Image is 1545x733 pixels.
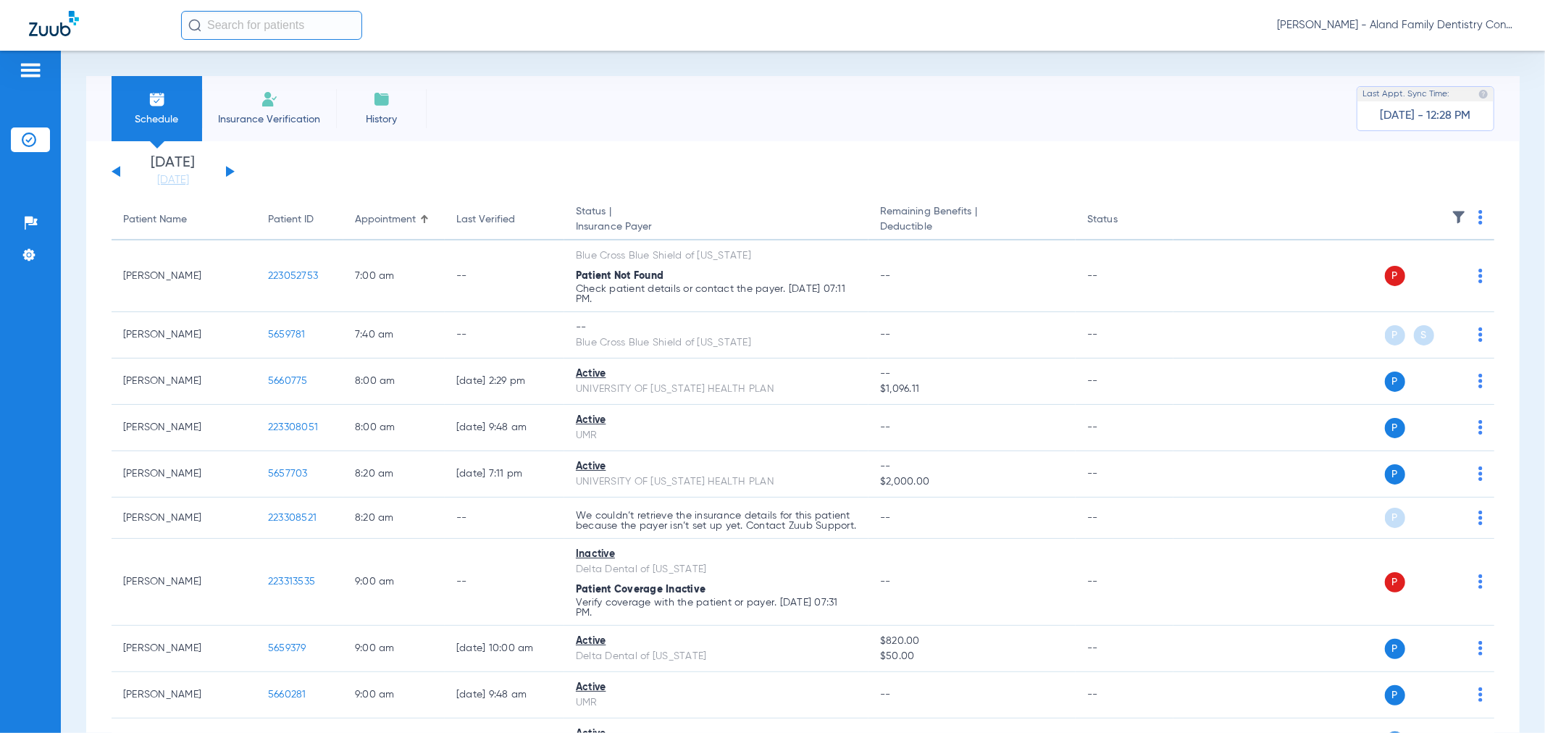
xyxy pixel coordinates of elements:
span: 223313535 [268,577,315,587]
span: -- [880,366,1064,382]
td: 8:00 AM [343,405,445,451]
a: [DATE] [130,173,217,188]
div: Last Verified [456,212,515,227]
div: -- [576,320,857,335]
td: [DATE] 2:29 PM [445,359,564,405]
span: 5659379 [268,643,306,653]
span: $2,000.00 [880,474,1064,490]
td: -- [1076,312,1173,359]
td: [DATE] 9:48 AM [445,405,564,451]
span: P [1385,639,1405,659]
span: 223308051 [268,422,318,432]
td: -- [1076,451,1173,498]
span: P [1385,325,1405,345]
div: Patient Name [123,212,245,227]
div: Last Verified [456,212,553,227]
td: -- [445,240,564,312]
td: [DATE] 7:11 PM [445,451,564,498]
td: -- [1076,626,1173,672]
td: [PERSON_NAME] [112,451,256,498]
span: P [1385,572,1405,592]
span: -- [880,330,891,340]
img: hamburger-icon [19,62,42,79]
td: -- [445,539,564,626]
img: group-dot-blue.svg [1478,466,1483,481]
td: [PERSON_NAME] [112,672,256,719]
div: Chat Widget [1473,663,1545,733]
span: [DATE] - 12:28 PM [1381,109,1471,123]
span: Patient Not Found [576,271,663,281]
td: 7:00 AM [343,240,445,312]
img: Search Icon [188,19,201,32]
span: P [1385,685,1405,705]
td: [PERSON_NAME] [112,312,256,359]
span: -- [880,690,891,700]
td: [PERSON_NAME] [112,359,256,405]
span: P [1385,464,1405,485]
td: 9:00 AM [343,672,445,719]
img: History [373,91,390,108]
td: [DATE] 9:48 AM [445,672,564,719]
div: UMR [576,428,857,443]
div: Patient Name [123,212,187,227]
span: -- [880,271,891,281]
td: 8:20 AM [343,498,445,539]
td: -- [445,312,564,359]
div: Blue Cross Blue Shield of [US_STATE] [576,335,857,351]
span: 223308521 [268,513,317,523]
td: -- [1076,672,1173,719]
td: 7:40 AM [343,312,445,359]
div: UNIVERSITY OF [US_STATE] HEALTH PLAN [576,474,857,490]
span: P [1385,418,1405,438]
span: Schedule [122,112,191,127]
span: $50.00 [880,649,1064,664]
li: [DATE] [130,156,217,188]
td: -- [1076,539,1173,626]
td: 8:00 AM [343,359,445,405]
p: We couldn’t retrieve the insurance details for this patient because the payer isn’t set up yet. C... [576,511,857,531]
td: 9:00 AM [343,626,445,672]
span: -- [880,513,891,523]
div: UNIVERSITY OF [US_STATE] HEALTH PLAN [576,382,857,397]
div: Inactive [576,547,857,562]
div: Active [576,366,857,382]
input: Search for patients [181,11,362,40]
p: Check patient details or contact the payer. [DATE] 07:11 PM. [576,284,857,304]
span: P [1385,266,1405,286]
div: Delta Dental of [US_STATE] [576,649,857,664]
p: Verify coverage with the patient or payer. [DATE] 07:31 PM. [576,598,857,618]
img: Zuub Logo [29,11,79,36]
span: 5657703 [268,469,308,479]
div: Active [576,459,857,474]
span: P [1385,508,1405,528]
span: History [347,112,416,127]
span: $820.00 [880,634,1064,649]
span: P [1385,372,1405,392]
span: 5659781 [268,330,306,340]
img: filter.svg [1452,210,1466,225]
div: Blue Cross Blue Shield of [US_STATE] [576,248,857,264]
span: 223052753 [268,271,318,281]
div: Active [576,634,857,649]
img: last sync help info [1478,89,1489,99]
div: Appointment [355,212,416,227]
td: -- [1076,359,1173,405]
td: [PERSON_NAME] [112,240,256,312]
span: [PERSON_NAME] - Aland Family Dentistry Continental [1277,18,1516,33]
div: Appointment [355,212,433,227]
div: Delta Dental of [US_STATE] [576,562,857,577]
span: Deductible [880,219,1064,235]
img: group-dot-blue.svg [1478,641,1483,655]
td: -- [1076,240,1173,312]
span: -- [880,459,1064,474]
td: [DATE] 10:00 AM [445,626,564,672]
img: group-dot-blue.svg [1478,210,1483,225]
td: [PERSON_NAME] [112,539,256,626]
img: Manual Insurance Verification [261,91,278,108]
td: 8:20 AM [343,451,445,498]
span: 5660281 [268,690,306,700]
th: Status | [564,200,868,240]
span: Insurance Verification [213,112,325,127]
div: Active [576,413,857,428]
td: -- [445,498,564,539]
